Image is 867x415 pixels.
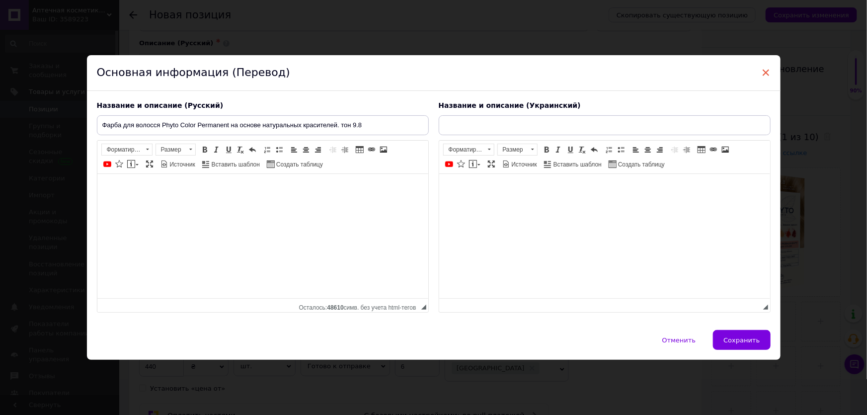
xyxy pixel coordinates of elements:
[199,144,210,155] a: Полужирный (Ctrl+B)
[102,144,143,155] span: Форматирование
[156,144,196,156] a: Размер
[87,55,781,91] div: Основная информация (Перевод)
[654,144,665,155] a: По правому краю
[289,144,300,155] a: По левому краю
[681,144,692,155] a: Увеличить отступ
[114,159,125,169] a: Вставить иконку
[10,11,301,19] span: Phyto Color Permanent Крем-Краска Для Волос На Основе Натуральных Красителей
[444,144,484,155] span: Форматирование
[510,161,537,169] span: Источник
[456,159,467,169] a: Вставить иконку
[497,144,538,156] a: Размер
[313,144,323,155] a: По правому краю
[604,144,615,155] a: Вставить / удалить нумерованный список
[443,144,494,156] a: Форматирование
[101,144,153,156] a: Форматирование
[366,144,377,155] a: Вставить/Редактировать ссылку (Ctrl+L)
[607,159,666,169] a: Создать таблицу
[247,144,258,155] a: Отменить (Ctrl+Z)
[159,159,197,169] a: Источник
[642,144,653,155] a: По центру
[10,67,540,248] span: Хотите оздоровить и восстановить волосы, придать им яркий, стойкий цвет? Воспользуйтесь крем-крас...
[144,159,155,169] a: Развернуть
[498,144,528,155] span: Размер
[708,144,719,155] a: Вставить/Редактировать ссылку (Ctrl+L)
[762,64,771,81] span: ×
[299,302,421,311] div: Подсчет символов
[97,101,224,109] span: Название и описание (Русский)
[756,302,763,311] div: Подсчет символов
[652,330,707,350] button: Отменить
[275,161,323,169] span: Создать таблицу
[102,159,113,169] a: Добавить видео с YouTube
[444,159,455,169] a: Добавить видео с YouTube
[327,304,343,311] span: 48610
[468,159,482,169] a: Вставить сообщение
[617,161,665,169] span: Создать таблицу
[274,144,285,155] a: Вставить / удалить маркированный список
[262,144,273,155] a: Вставить / удалить нумерованный список
[354,144,365,155] a: Таблица
[662,336,696,344] span: Отменить
[223,144,234,155] a: Подчеркнутый (Ctrl+U)
[439,174,770,298] iframe: Визуальный текстовый редактор, C1D94FBA-BD87-4330-9302-DD95CC61FF5C
[97,174,428,298] iframe: Визуальный текстовый редактор, 3ADEFDCA-6B59-46A1-BA65-73BC0685380D
[763,305,768,310] span: Перетащите для изменения размера
[156,144,186,155] span: Размер
[10,28,183,36] strong: тон 9,8 - Very Fair Beige Blond ( Бежевий Блондин)
[301,144,312,155] a: По центру
[589,144,600,155] a: Отменить (Ctrl+Z)
[723,336,760,344] span: Сохранить
[713,330,770,350] button: Сохранить
[211,144,222,155] a: Курсив (Ctrl+I)
[631,144,641,155] a: По левому краю
[541,144,552,155] a: Полужирный (Ctrl+B)
[210,161,260,169] span: Вставить шаблон
[486,159,497,169] a: Развернуть
[168,161,195,169] span: Источник
[201,159,261,169] a: Вставить шаблон
[126,159,140,169] a: Вставить сообщение
[501,159,539,169] a: Источник
[553,144,564,155] a: Курсив (Ctrl+I)
[577,144,588,155] a: Убрать форматирование
[235,144,246,155] a: Убрать форматирование
[552,161,602,169] span: Вставить шаблон
[327,144,338,155] a: Уменьшить отступ
[720,144,731,155] a: Изображение
[669,144,680,155] a: Уменьшить отступ
[439,101,581,109] span: Название и описание (Украинский)
[696,144,707,155] a: Таблица
[616,144,627,155] a: Вставить / удалить маркированный список
[421,305,426,310] span: Перетащите для изменения размера
[565,144,576,155] a: Подчеркнутый (Ctrl+U)
[265,159,324,169] a: Создать таблицу
[10,10,542,260] body: Визуальный текстовый редактор, 26EC8E94-C97B-48B8-B596-DCF1CF3C7FD8
[543,159,603,169] a: Вставить шаблон
[378,144,389,155] a: Изображение
[339,144,350,155] a: Увеличить отступ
